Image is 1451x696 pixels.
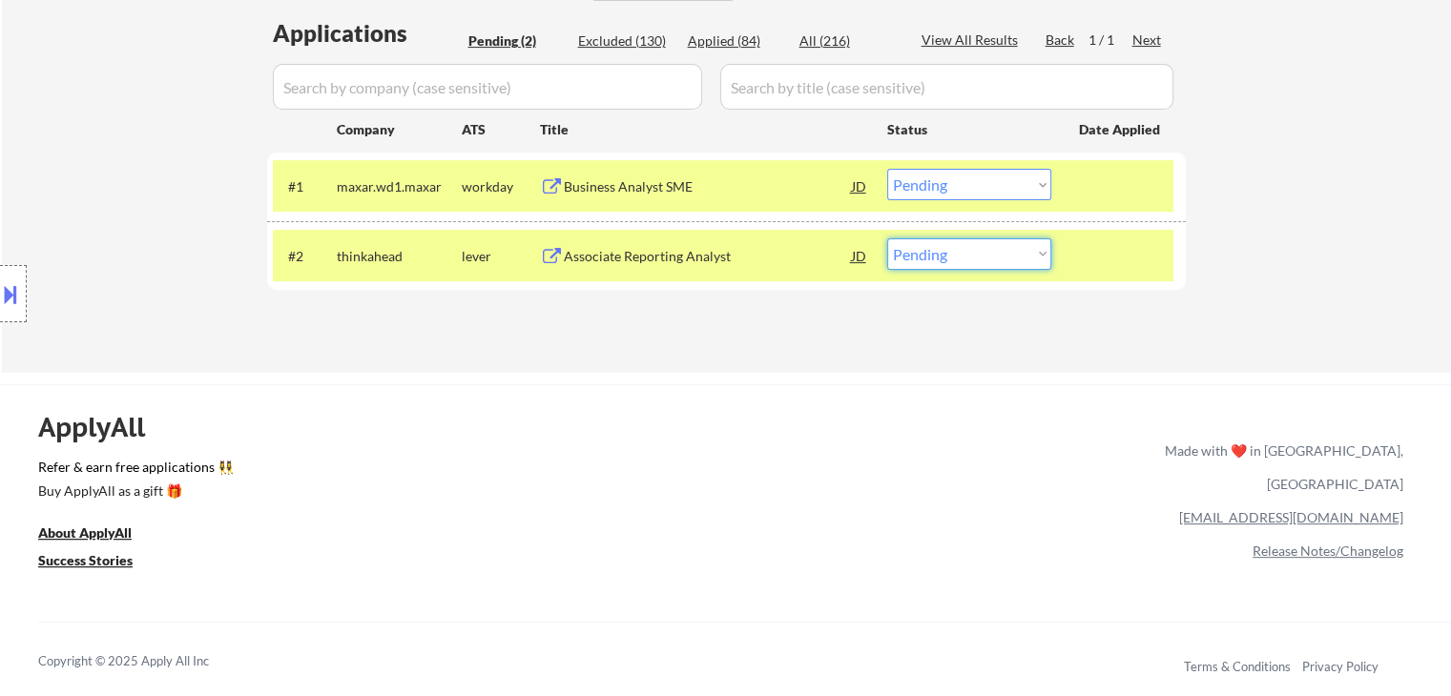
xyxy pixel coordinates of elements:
div: JD [850,238,869,273]
a: Buy ApplyAll as a gift 🎁 [38,481,229,504]
div: Associate Reporting Analyst [564,247,852,266]
div: All (216) [799,31,895,51]
div: thinkahead [337,247,462,266]
input: Search by company (case sensitive) [273,64,702,110]
a: Release Notes/Changelog [1253,542,1403,559]
div: Status [887,112,1051,146]
div: View All Results [922,31,1024,50]
input: Search by title (case sensitive) [720,64,1173,110]
div: Next [1132,31,1163,50]
div: Title [540,120,869,139]
div: Applications [273,22,462,45]
a: Terms & Conditions [1184,659,1291,674]
div: Excluded (130) [578,31,674,51]
div: Made with ❤️ in [GEOGRAPHIC_DATA], [GEOGRAPHIC_DATA] [1157,434,1403,501]
a: Privacy Policy [1302,659,1378,674]
div: JD [850,169,869,203]
a: [EMAIL_ADDRESS][DOMAIN_NAME] [1179,509,1403,525]
div: 1 / 1 [1088,31,1132,50]
u: About ApplyAll [38,524,132,541]
div: workday [462,177,540,196]
div: Pending (2) [468,31,564,51]
div: Date Applied [1079,120,1163,139]
div: Buy ApplyAll as a gift 🎁 [38,484,229,498]
a: Success Stories [38,550,158,574]
div: maxar.wd1.maxar [337,177,462,196]
div: Applied (84) [688,31,783,51]
div: Business Analyst SME [564,177,852,196]
div: lever [462,247,540,266]
div: Company [337,120,462,139]
a: About ApplyAll [38,522,158,546]
div: Back [1046,31,1076,50]
div: Copyright © 2025 Apply All Inc [38,652,258,671]
a: Refer & earn free applications 👯‍♀️ [38,461,766,481]
u: Success Stories [38,552,133,568]
div: ATS [462,120,540,139]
